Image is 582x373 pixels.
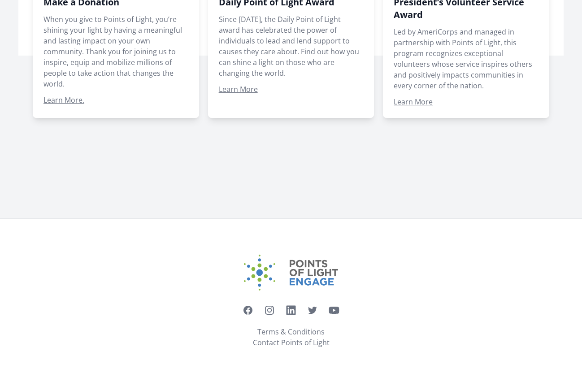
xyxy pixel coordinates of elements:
a: Terms & Conditions [257,326,325,337]
img: Points of Light Engage [244,255,338,291]
a: Contact Points of Light [253,337,330,348]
